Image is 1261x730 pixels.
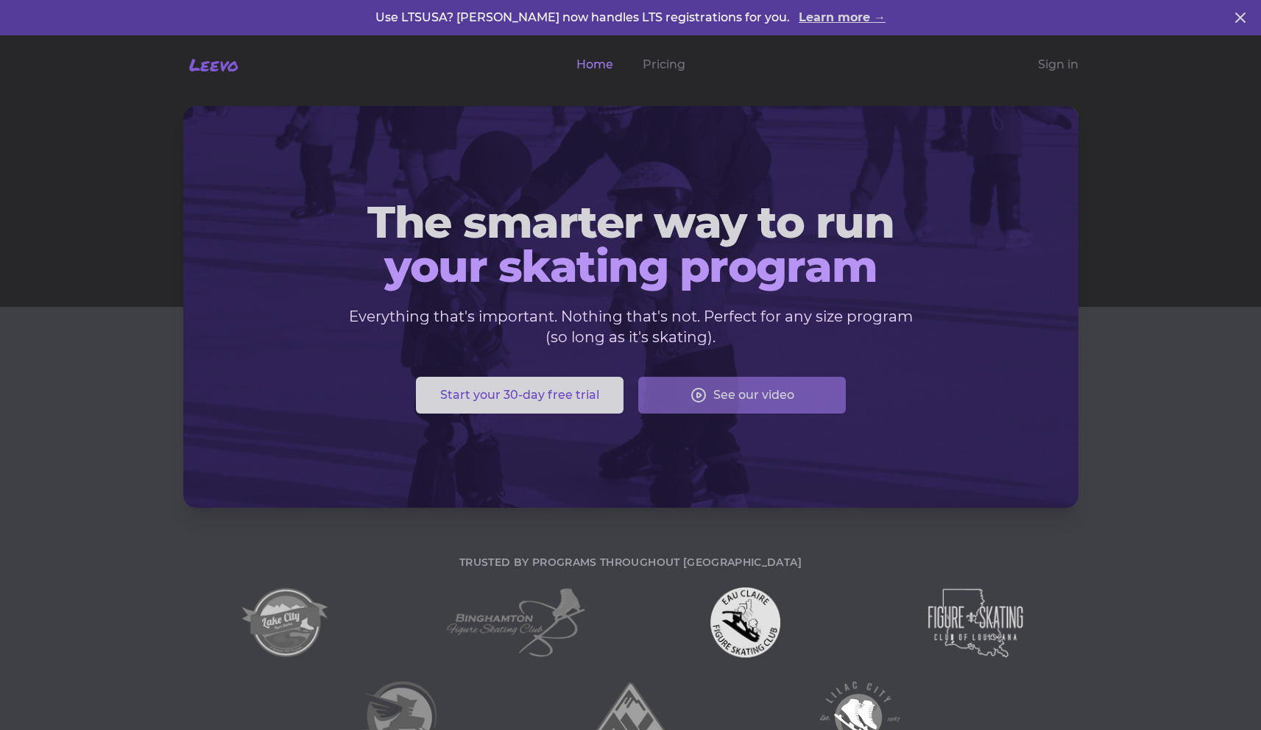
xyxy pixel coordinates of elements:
img: Binghamton FSC [445,587,586,658]
p: Everything that's important. Nothing that's not. Perfect for any size program (so long as it's sk... [348,306,914,347]
a: Sign in [1038,56,1078,74]
span: See our video [713,386,794,404]
button: See our video [638,377,846,414]
img: Lake City [242,587,330,658]
span: Use LTSUSA? [PERSON_NAME] now handles LTS registrations for you. [375,10,793,24]
a: Pricing [643,56,685,74]
a: Learn more [799,9,886,26]
img: FSC of LA [926,587,1024,658]
button: Start your 30-day free trial [416,377,624,414]
img: Eau Claire FSC [710,587,780,658]
span: → [874,10,886,24]
p: Trusted by programs throughout [GEOGRAPHIC_DATA] [183,555,1078,570]
span: The smarter way to run [207,200,1055,244]
a: Home [576,56,613,74]
span: your skating program [207,244,1055,288]
a: Leevo [183,53,239,77]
